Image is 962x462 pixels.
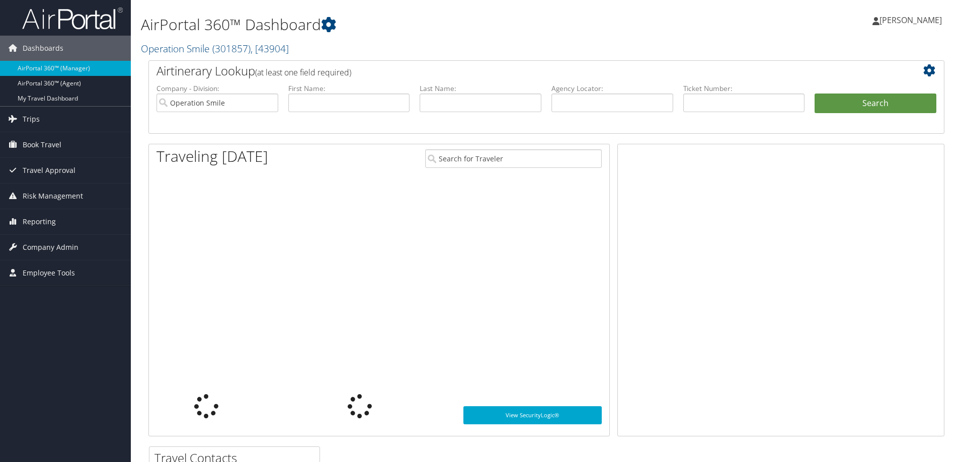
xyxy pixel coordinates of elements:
[22,7,123,30] img: airportal-logo.png
[425,149,602,168] input: Search for Traveler
[23,107,40,132] span: Trips
[683,83,805,94] label: Ticket Number:
[23,235,78,260] span: Company Admin
[815,94,936,114] button: Search
[420,83,541,94] label: Last Name:
[156,83,278,94] label: Company - Division:
[23,158,75,183] span: Travel Approval
[872,5,952,35] a: [PERSON_NAME]
[551,83,673,94] label: Agency Locator:
[879,15,942,26] span: [PERSON_NAME]
[23,260,75,286] span: Employee Tools
[251,42,289,55] span: , [ 43904 ]
[255,67,351,78] span: (at least one field required)
[141,14,682,35] h1: AirPortal 360™ Dashboard
[141,42,289,55] a: Operation Smile
[23,36,63,61] span: Dashboards
[23,209,56,234] span: Reporting
[23,183,83,209] span: Risk Management
[463,406,602,424] a: View SecurityLogic®
[23,132,61,157] span: Book Travel
[156,146,268,167] h1: Traveling [DATE]
[212,42,251,55] span: ( 301857 )
[156,62,870,79] h2: Airtinerary Lookup
[288,83,410,94] label: First Name:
